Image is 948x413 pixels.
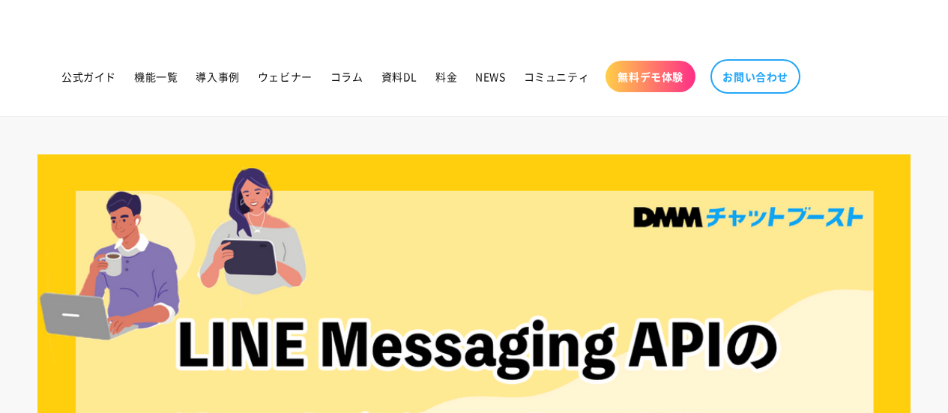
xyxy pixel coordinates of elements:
a: 資料DL [372,61,426,92]
a: NEWS [466,61,514,92]
span: 無料デモ体験 [618,70,683,83]
span: 機能一覧 [134,70,178,83]
a: コラム [321,61,372,92]
span: 導入事例 [196,70,239,83]
a: 料金 [426,61,466,92]
span: 公式ガイド [61,70,116,83]
a: コミュニティ [515,61,599,92]
span: ウェビナー [258,70,313,83]
span: コラム [330,70,363,83]
span: コミュニティ [524,70,590,83]
span: NEWS [475,70,505,83]
span: 料金 [435,70,457,83]
a: 無料デモ体験 [606,61,695,92]
a: 機能一覧 [125,61,187,92]
a: ウェビナー [249,61,321,92]
a: 導入事例 [187,61,248,92]
a: お問い合わせ [710,59,800,94]
a: 公式ガイド [52,61,125,92]
span: お問い合わせ [722,70,788,83]
span: 資料DL [381,70,417,83]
